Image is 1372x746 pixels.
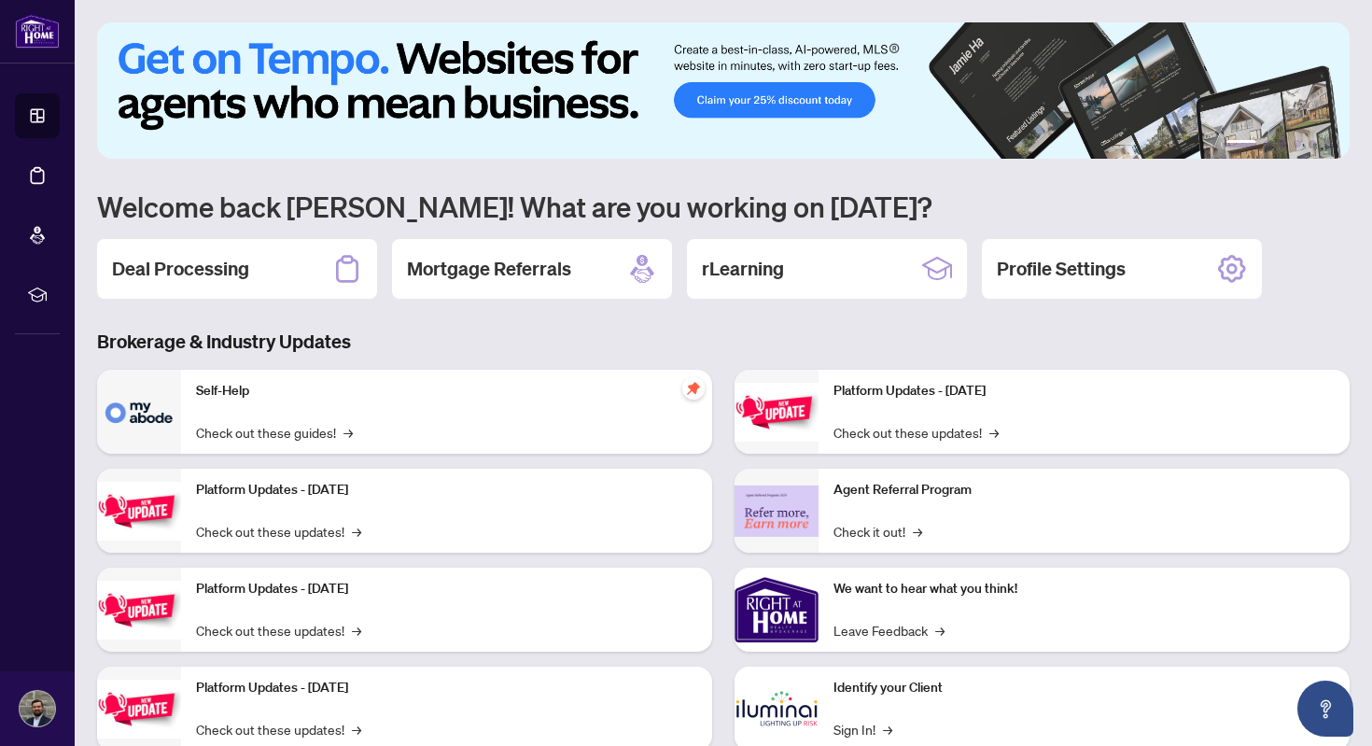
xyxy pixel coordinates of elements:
[1294,140,1301,148] button: 4
[196,719,361,739] a: Check out these updates!→
[833,480,1335,500] p: Agent Referral Program
[196,422,353,443] a: Check out these guides!→
[196,579,697,599] p: Platform Updates - [DATE]
[352,521,361,542] span: →
[833,521,922,542] a: Check it out!→
[196,521,361,542] a: Check out these updates!→
[97,22,1350,159] img: Slide 0
[735,568,819,652] img: We want to hear what you think!
[735,486,819,537] img: Agent Referral Program
[196,678,697,698] p: Platform Updates - [DATE]
[833,579,1335,599] p: We want to hear what you think!
[1226,140,1256,148] button: 1
[196,381,697,401] p: Self-Help
[97,680,181,739] img: Platform Updates - July 8, 2025
[833,422,999,443] a: Check out these updates!→
[833,719,892,739] a: Sign In!→
[352,620,361,640] span: →
[1264,140,1271,148] button: 2
[913,521,922,542] span: →
[989,422,999,443] span: →
[883,719,892,739] span: →
[1297,681,1353,737] button: Open asap
[1309,140,1316,148] button: 5
[20,691,55,726] img: Profile Icon
[196,480,697,500] p: Platform Updates - [DATE]
[833,381,1335,401] p: Platform Updates - [DATE]
[702,256,784,282] h2: rLearning
[833,678,1335,698] p: Identify your Client
[15,14,60,49] img: logo
[682,377,705,400] span: pushpin
[196,620,361,640] a: Check out these updates!→
[112,256,249,282] h2: Deal Processing
[97,189,1350,224] h1: Welcome back [PERSON_NAME]! What are you working on [DATE]?
[97,329,1350,355] h3: Brokerage & Industry Updates
[407,256,571,282] h2: Mortgage Referrals
[997,256,1126,282] h2: Profile Settings
[97,482,181,541] img: Platform Updates - September 16, 2025
[1323,140,1331,148] button: 6
[97,370,181,454] img: Self-Help
[352,719,361,739] span: →
[97,581,181,640] img: Platform Updates - July 21, 2025
[343,422,353,443] span: →
[1279,140,1286,148] button: 3
[735,383,819,442] img: Platform Updates - June 23, 2025
[935,620,945,640] span: →
[833,620,945,640] a: Leave Feedback→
